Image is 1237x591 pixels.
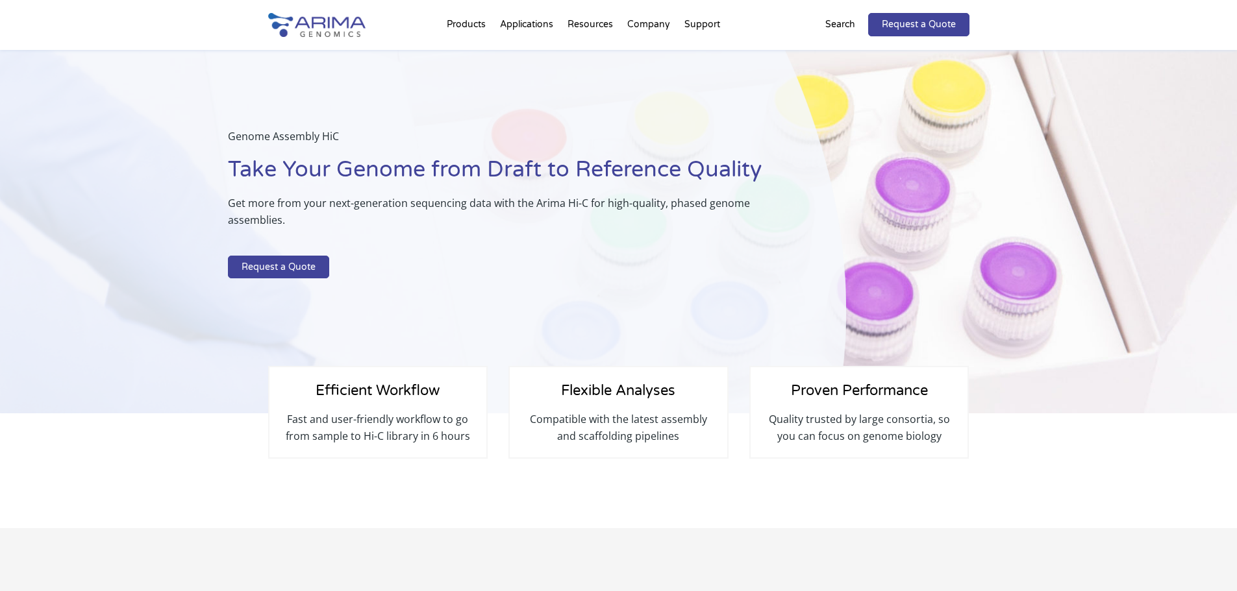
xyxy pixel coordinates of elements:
[228,155,781,195] h1: Take Your Genome from Draft to Reference Quality
[764,411,955,444] p: Quality trusted by large consortia, so you can focus on genome biology
[561,382,675,399] span: Flexible Analyses
[868,13,969,36] a: Request a Quote
[228,128,781,155] p: Genome Assembly HiC
[523,411,714,444] p: Compatible with the latest assembly and scaffolding pipelines
[316,382,440,399] span: Efficient Workflow
[282,411,473,444] p: Fast and user-friendly workflow to go from sample to Hi-C library in 6 hours
[228,256,329,279] a: Request a Quote
[825,16,855,33] p: Search
[228,195,781,239] p: Get more from your next-generation sequencing data with the Arima Hi-C for high-quality, phased g...
[268,13,366,37] img: Arima-Genomics-logo
[791,382,928,399] span: Proven Performance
